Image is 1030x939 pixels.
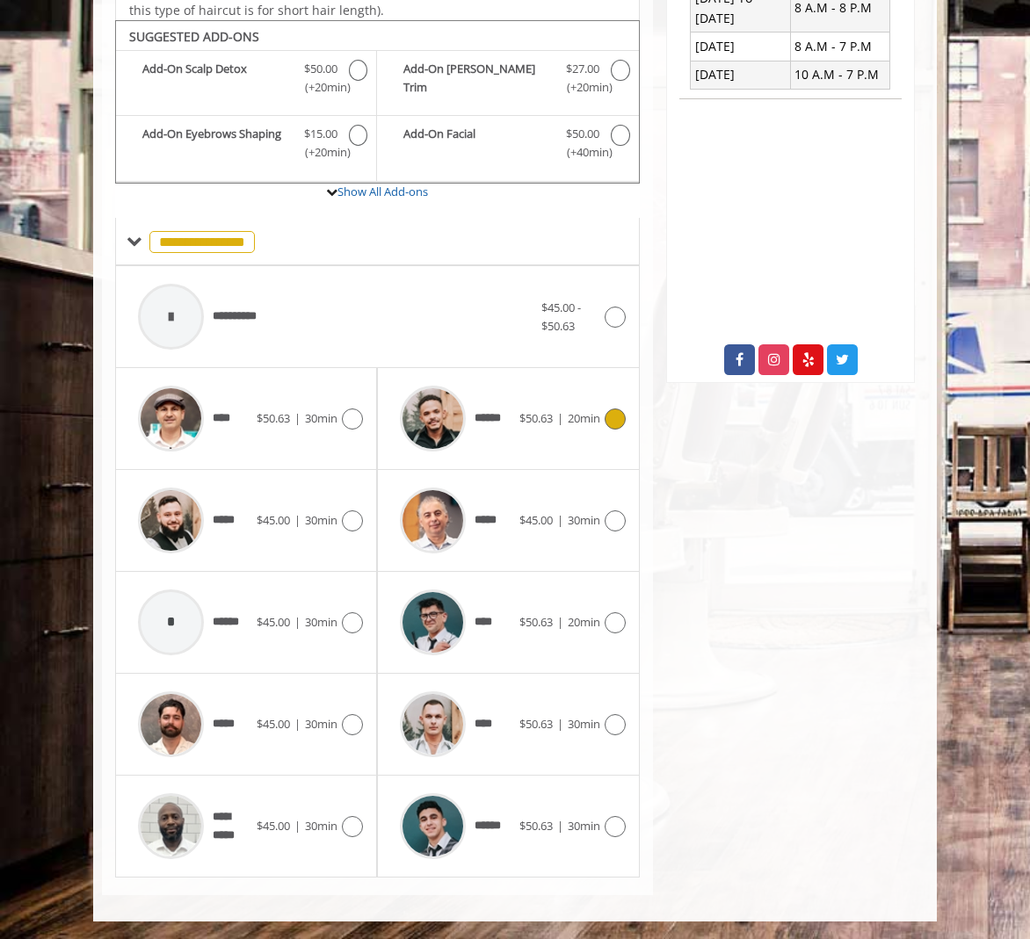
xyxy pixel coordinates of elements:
[386,60,629,101] label: Add-On Beard Trim
[519,614,553,630] span: $50.63
[403,60,555,97] b: Add-On [PERSON_NAME] Trim
[790,33,889,61] td: 8 A.M - 7 P.M
[125,60,367,101] label: Add-On Scalp Detox
[305,512,337,528] span: 30min
[257,614,290,630] span: $45.00
[257,512,290,528] span: $45.00
[568,512,600,528] span: 30min
[257,716,290,732] span: $45.00
[301,78,340,97] span: (+20min )
[519,716,553,732] span: $50.63
[790,61,889,89] td: 10 A.M - 7 P.M
[566,125,599,143] span: $50.00
[568,818,600,834] span: 30min
[257,410,290,426] span: $50.63
[563,143,602,162] span: (+40min )
[301,143,340,162] span: (+20min )
[305,716,337,732] span: 30min
[691,61,790,89] td: [DATE]
[557,512,563,528] span: |
[304,125,337,143] span: $15.00
[557,818,563,834] span: |
[294,716,301,732] span: |
[568,410,600,426] span: 20min
[519,818,553,834] span: $50.63
[386,125,629,166] label: Add-On Facial
[294,818,301,834] span: |
[557,716,563,732] span: |
[304,60,337,78] span: $50.00
[142,125,293,162] b: Add-On Eyebrows Shaping
[691,33,790,61] td: [DATE]
[403,125,555,162] b: Add-On Facial
[125,125,367,166] label: Add-On Eyebrows Shaping
[557,410,563,426] span: |
[305,818,337,834] span: 30min
[566,60,599,78] span: $27.00
[115,20,640,184] div: The Made Man Haircut Add-onS
[519,512,553,528] span: $45.00
[519,410,553,426] span: $50.63
[129,28,259,45] b: SUGGESTED ADD-ONS
[294,614,301,630] span: |
[568,614,600,630] span: 20min
[305,410,337,426] span: 30min
[541,300,581,334] span: $45.00 - $50.63
[337,184,428,199] a: Show All Add-ons
[294,512,301,528] span: |
[563,78,602,97] span: (+20min )
[142,60,293,97] b: Add-On Scalp Detox
[257,818,290,834] span: $45.00
[568,716,600,732] span: 30min
[557,614,563,630] span: |
[305,614,337,630] span: 30min
[294,410,301,426] span: |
